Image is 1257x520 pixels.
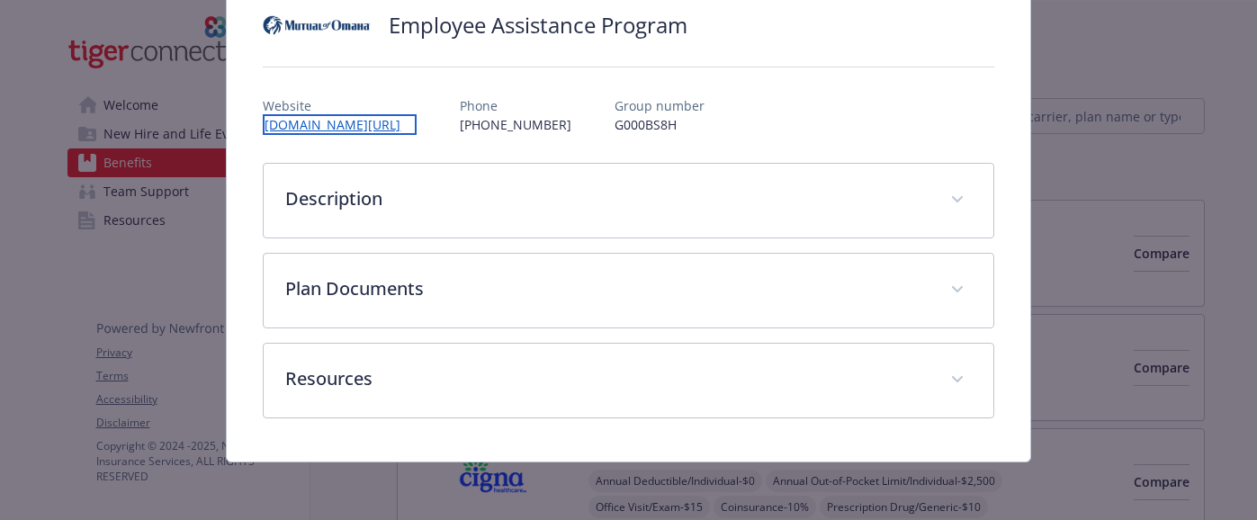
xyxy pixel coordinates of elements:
a: [DOMAIN_NAME][URL] [263,114,417,135]
p: Resources [285,365,928,392]
p: Description [285,185,928,212]
p: Phone [460,96,571,115]
h2: Employee Assistance Program [389,10,687,40]
p: G000BS8H [615,115,705,134]
div: Description [264,164,992,238]
p: Plan Documents [285,275,928,302]
p: [PHONE_NUMBER] [460,115,571,134]
div: Resources [264,344,992,417]
p: Group number [615,96,705,115]
div: Plan Documents [264,254,992,327]
p: Website [263,96,417,115]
